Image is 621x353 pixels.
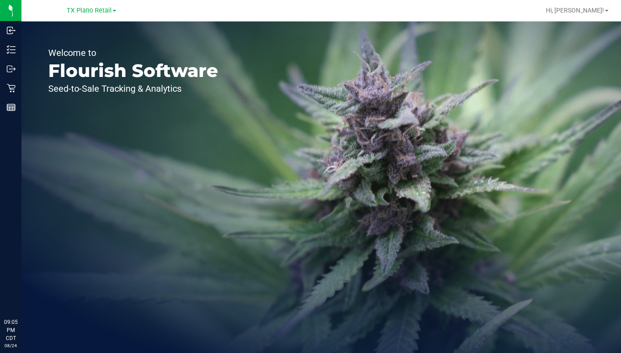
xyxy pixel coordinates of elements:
[48,62,218,80] p: Flourish Software
[4,318,17,342] p: 09:05 PM CDT
[546,7,604,14] span: Hi, [PERSON_NAME]!
[7,64,16,73] inline-svg: Outbound
[7,84,16,93] inline-svg: Retail
[7,103,16,112] inline-svg: Reports
[7,26,16,35] inline-svg: Inbound
[4,342,17,349] p: 08/24
[48,48,218,57] p: Welcome to
[7,45,16,54] inline-svg: Inventory
[67,7,112,14] span: TX Plano Retail
[48,84,218,93] p: Seed-to-Sale Tracking & Analytics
